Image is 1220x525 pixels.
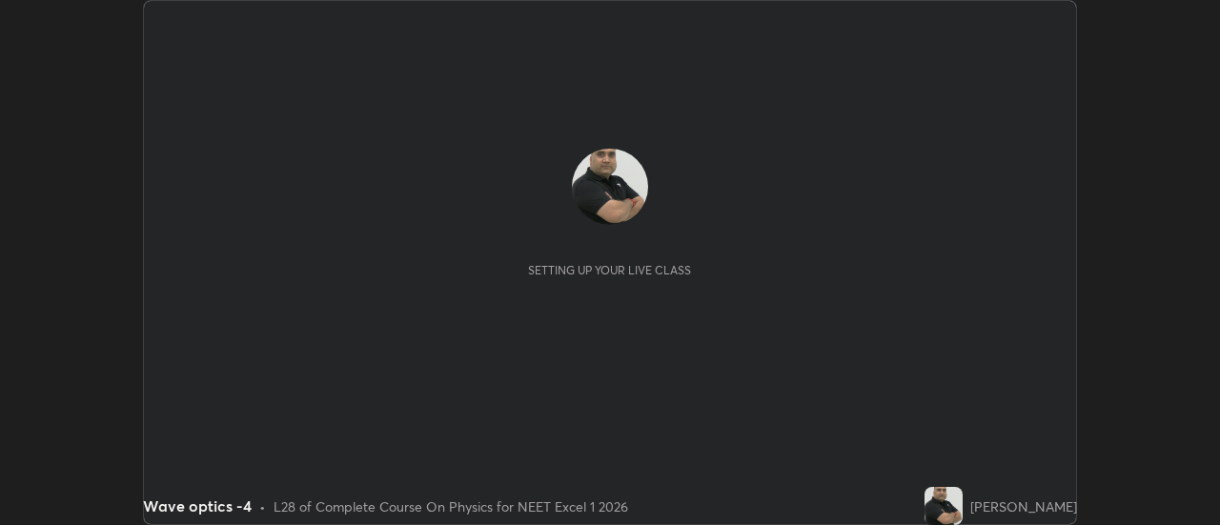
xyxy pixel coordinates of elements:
div: Wave optics -4 [143,495,252,517]
img: eacf0803778e41e7b506779bab53d040.jpg [572,149,648,225]
div: [PERSON_NAME] [970,496,1077,516]
div: Setting up your live class [528,263,691,277]
div: L28 of Complete Course On Physics for NEET Excel 1 2026 [274,496,628,516]
div: • [259,496,266,516]
img: eacf0803778e41e7b506779bab53d040.jpg [925,487,963,525]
